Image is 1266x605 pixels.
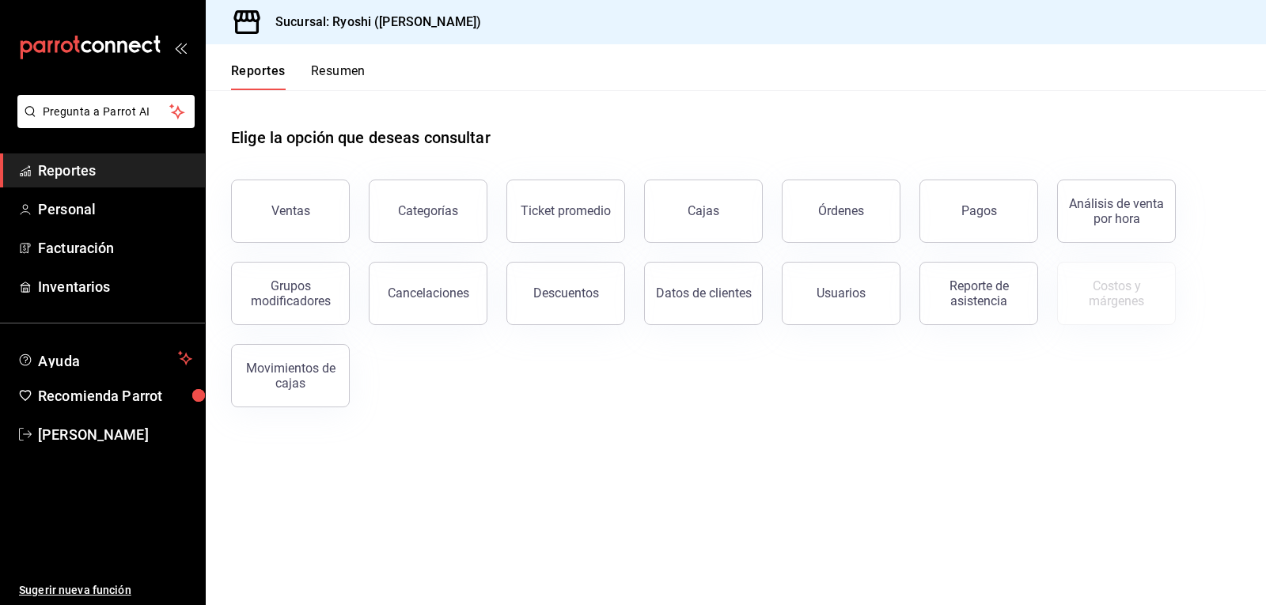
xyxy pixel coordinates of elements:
button: Grupos modificadores [231,262,350,325]
button: Datos de clientes [644,262,763,325]
div: Grupos modificadores [241,278,339,308]
button: Ticket promedio [506,180,625,243]
button: Contrata inventarios para ver este reporte [1057,262,1176,325]
div: Ticket promedio [521,203,611,218]
div: Categorías [398,203,458,218]
button: Resumen [311,63,366,90]
div: Descuentos [533,285,599,301]
span: Sugerir nueva función [19,582,192,599]
a: Cajas [644,180,763,243]
span: Personal [38,199,192,220]
div: Pagos [961,203,997,218]
h3: Sucursal: Ryoshi ([PERSON_NAME]) [263,13,481,32]
button: Movimientos de cajas [231,344,350,407]
div: Ventas [271,203,310,218]
div: Usuarios [817,285,866,301]
button: Análisis de venta por hora [1057,180,1176,243]
button: Descuentos [506,262,625,325]
div: Cajas [688,202,720,221]
div: Movimientos de cajas [241,361,339,391]
button: Categorías [369,180,487,243]
button: Usuarios [782,262,900,325]
button: Pagos [919,180,1038,243]
button: open_drawer_menu [174,41,187,54]
button: Cancelaciones [369,262,487,325]
button: Pregunta a Parrot AI [17,95,195,128]
button: Órdenes [782,180,900,243]
button: Reportes [231,63,286,90]
div: navigation tabs [231,63,366,90]
a: Pregunta a Parrot AI [11,115,195,131]
span: Inventarios [38,276,192,297]
span: Pregunta a Parrot AI [43,104,170,120]
div: Reporte de asistencia [930,278,1028,308]
div: Órdenes [818,203,864,218]
button: Ventas [231,180,350,243]
h1: Elige la opción que deseas consultar [231,126,491,149]
span: Facturación [38,237,192,259]
span: Reportes [38,160,192,181]
span: Ayuda [38,349,172,368]
div: Cancelaciones [388,285,469,301]
div: Análisis de venta por hora [1067,196,1166,226]
div: Datos de clientes [656,285,752,301]
div: Costos y márgenes [1067,278,1166,308]
span: [PERSON_NAME] [38,424,192,445]
span: Recomienda Parrot [38,385,192,406]
button: Reporte de asistencia [919,262,1038,325]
